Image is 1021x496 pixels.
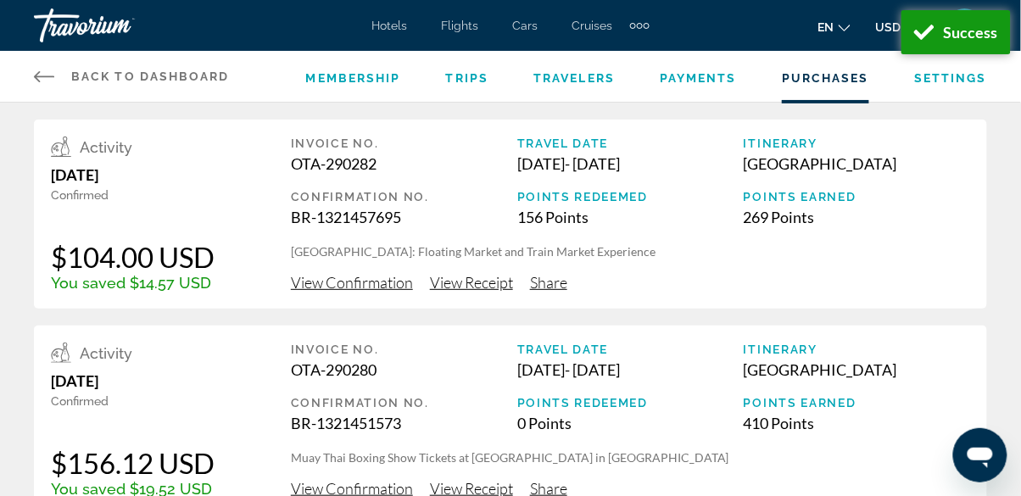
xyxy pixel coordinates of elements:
[744,343,970,356] div: Itinerary
[953,428,1007,482] iframe: Button to launch messaging window
[517,414,744,432] div: 0 Points
[291,154,517,173] div: OTA-290282
[291,396,517,410] div: Confirmation No.
[944,23,998,42] div: Success
[291,343,517,356] div: Invoice No.
[744,137,970,150] div: Itinerary
[306,71,401,85] a: Membership
[34,51,230,102] a: Back to Dashboard
[51,446,215,480] div: $156.12 USD
[630,12,650,39] button: Extra navigation items
[914,71,987,85] a: Settings
[80,344,132,362] span: Activity
[372,19,408,32] a: Hotels
[517,137,744,150] div: Travel Date
[876,20,901,34] span: USD
[744,396,970,410] div: Points Earned
[51,274,215,292] div: You saved $14.57 USD
[660,71,737,85] a: Payments
[744,360,970,379] div: [GEOGRAPHIC_DATA]
[744,190,970,203] div: Points Earned
[51,165,215,184] div: [DATE]
[34,3,204,47] a: Travorium
[517,343,744,356] div: Travel Date
[943,8,987,43] button: User Menu
[517,190,744,203] div: Points Redeemed
[51,240,215,274] div: $104.00 USD
[744,414,970,432] div: 410 Points
[517,208,744,226] div: 156 Points
[517,396,744,410] div: Points Redeemed
[744,208,970,226] div: 269 Points
[530,273,567,292] span: Share
[782,71,869,85] a: Purchases
[291,190,517,203] div: Confirmation No.
[818,14,851,39] button: Change language
[517,154,744,173] div: [DATE] - [DATE]
[818,20,834,34] span: en
[291,243,970,260] p: [GEOGRAPHIC_DATA]: Floating Market and Train Market Experience
[291,449,970,466] p: Muay Thai Boxing Show Tickets at [GEOGRAPHIC_DATA] in [GEOGRAPHIC_DATA]
[572,19,613,32] a: Cruises
[51,371,215,390] div: [DATE]
[744,154,970,173] div: [GEOGRAPHIC_DATA]
[80,138,132,156] span: Activity
[51,394,215,408] div: Confirmed
[51,188,215,202] div: Confirmed
[291,137,517,150] div: Invoice No.
[533,71,615,85] a: Travelers
[291,273,413,292] span: View Confirmation
[430,273,513,292] span: View Receipt
[876,14,918,39] button: Change currency
[446,71,489,85] a: Trips
[291,360,517,379] div: OTA-290280
[291,414,517,432] div: BR-1321451573
[71,70,230,83] span: Back to Dashboard
[291,208,517,226] div: BR-1321457695
[513,19,538,32] a: Cars
[442,19,479,32] a: Flights
[517,360,744,379] div: [DATE] - [DATE]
